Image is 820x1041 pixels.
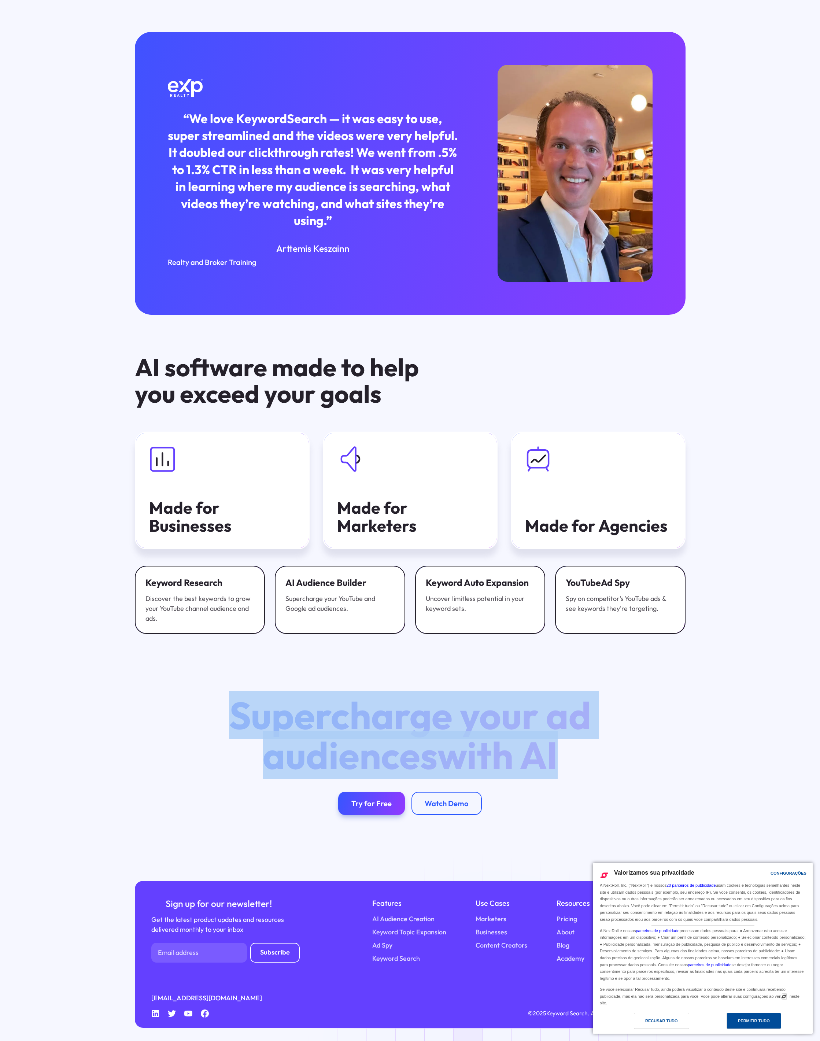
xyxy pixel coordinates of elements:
div: Use Cases [476,897,527,909]
a: Watch Demo [411,792,482,815]
a: Blog [557,940,569,950]
input: Email address [151,943,247,963]
a: 20 parceiros de publicidade [666,883,716,887]
img: Arttemis Keszainn [496,64,653,283]
div: Realty and Broker Training [168,256,458,268]
div: Spy on competitor's YouTube ads & see keywords they're targeting. [566,594,675,613]
a: Keyword Topic Expansion [372,927,446,937]
a: Permitir Tudo [703,1013,808,1033]
h2: Supercharge your ad audiences [212,695,608,775]
a: Ad Spy [372,940,392,950]
a: Keyword ResearchDiscover the best keywords to grow your YouTube channel audience and ads. [135,566,265,634]
div: Se você selecionar Recusar tudo, ainda poderá visualizar o conteúdo deste site e continuará receb... [598,984,807,1007]
div: Keyword Auto Expansion [426,576,535,589]
div: Get the latest product updates and resources delivered monthly to your inbox [151,915,287,934]
span: Valorizamos sua privacidade [614,870,694,876]
div: Discover the best keywords to grow your YouTube channel audience and ads. [145,594,255,623]
a: Made for Marketers [323,432,498,549]
div: “We love KeywordSearch — it was easy to use, super streamlined and the videos were very helpful. ... [168,110,458,229]
div: Made for Marketers [337,499,483,535]
div: Arttemis Keszainn [168,242,458,255]
a: Try for Free [338,792,405,815]
a: AI Audience BuilderSupercharge your YouTube and Google ad audiences. [275,566,405,634]
form: Newsletter Form [151,943,300,963]
div: Supercharge your YouTube and Google ad audiences. [285,594,395,613]
a: Content Creators [476,940,527,950]
div: Made for Agencies [525,517,671,535]
input: Subscribe [250,943,300,963]
a: Configurações [758,867,775,881]
div: Sign up for our newsletter! [151,897,287,910]
a: Made for Businesses [135,432,310,549]
a: Marketers [476,914,506,924]
span: with AI [437,731,558,779]
div: Uncover limitless potential in your keyword sets. [426,594,535,613]
a: Pricing [557,914,577,924]
div: A NextRoll, Inc. ("NextRoll") e nossos usam cookies e tecnologias semelhantes neste site e utiliz... [598,881,807,923]
div: AI Audience Builder [285,576,395,589]
div: Permitir Tudo [738,1017,770,1025]
div: Recusar tudo [645,1017,678,1025]
h3: AI software made to help you exceed your goals [135,354,448,407]
a: YouTubeAd SpySpy on competitor's YouTube ads & see keywords they're targeting. [555,566,686,634]
a: Recusar tudo [597,1013,703,1033]
a: [EMAIL_ADDRESS][DOMAIN_NAME] [151,993,262,1003]
a: About [557,927,575,937]
a: Academy [557,953,584,963]
a: parceiros de publicidade [688,963,731,967]
div: Try for Free [351,799,392,808]
div: Watch Demo [425,799,469,808]
a: Keyword Search [372,953,420,963]
a: AI Audience Creation [372,914,435,924]
div: A NextRoll e nossos processam dados pessoais para: ● Armazenar e/ou acessar informações em um dis... [598,926,807,983]
div: Features [372,897,446,909]
a: Made for Agencies [511,432,686,549]
div: YouTube [566,576,675,589]
div: Resources [557,897,590,909]
span: Ad Spy [601,577,630,588]
div: Configurações [771,869,806,877]
a: parceiros de publicidade [636,929,679,933]
div: Made for Businesses [149,499,295,535]
a: Businesses [476,927,507,937]
div: Keyword Research [145,576,255,589]
div: © Keyword Search. All rights reserved. [528,1009,639,1018]
span: 2025 [533,1009,546,1017]
img: Exp Realty [168,79,203,97]
a: Keyword Auto ExpansionUncover limitless potential in your keyword sets. [415,566,546,634]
